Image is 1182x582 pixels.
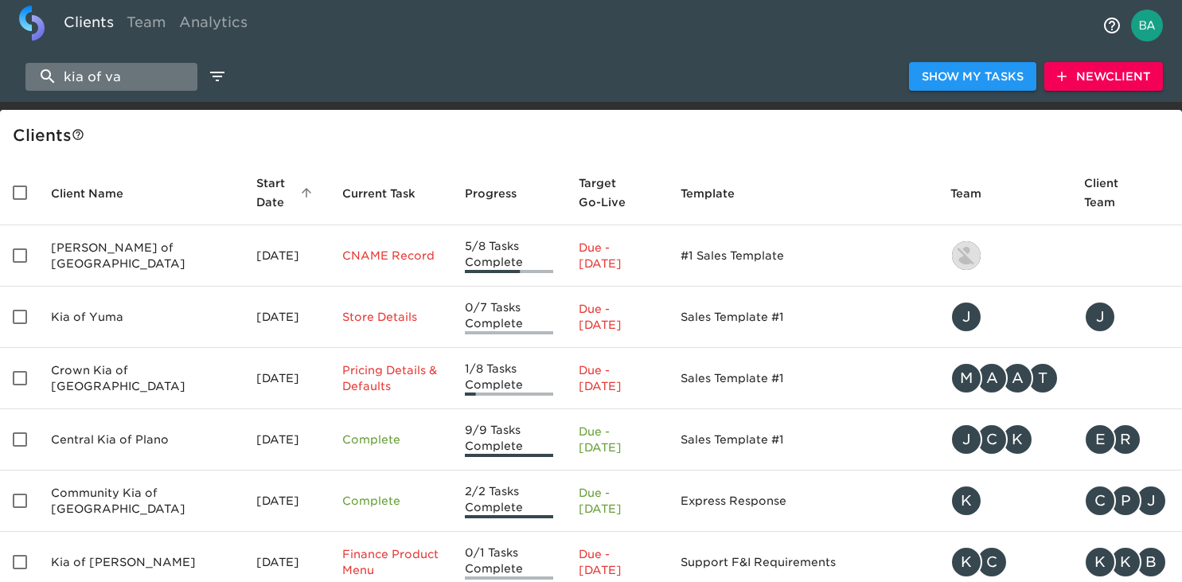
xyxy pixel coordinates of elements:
[1084,546,1116,578] div: K
[1084,424,1116,455] div: E
[244,409,330,471] td: [DATE]
[342,362,439,394] p: Pricing Details & Defaults
[204,63,231,90] button: edit
[38,348,244,409] td: Crown Kia of [GEOGRAPHIC_DATA]
[579,362,655,394] p: Due - [DATE]
[72,128,84,141] svg: This is a list of all of your clients and clients shared with you
[342,248,439,264] p: CNAME Record
[1084,485,1116,517] div: C
[452,287,566,348] td: 0/7 Tasks Complete
[668,409,938,471] td: Sales Template #1
[452,225,566,287] td: 5/8 Tasks Complete
[976,546,1008,578] div: C
[909,62,1036,92] button: Show My Tasks
[952,241,981,270] img: lowell@roadster.com
[1110,424,1141,455] div: R
[681,184,755,203] span: Template
[950,301,1059,333] div: justin.gervais@roadster.com
[1135,485,1167,517] div: J
[25,63,197,91] input: search
[38,409,244,471] td: Central Kia of Plano
[950,240,1059,271] div: lowell@roadster.com
[1110,485,1141,517] div: P
[1093,6,1131,45] button: notifications
[120,6,173,45] a: Team
[452,471,566,532] td: 2/2 Tasks Complete
[950,362,982,394] div: M
[950,424,982,455] div: J
[452,348,566,409] td: 1/8 Tasks Complete
[256,174,317,212] span: Start Date
[38,225,244,287] td: [PERSON_NAME] of [GEOGRAPHIC_DATA]
[244,348,330,409] td: [DATE]
[950,546,1059,578] div: kevin.dodt@roadster.com, cassie.campbell@roadster.com
[244,225,330,287] td: [DATE]
[922,67,1024,87] span: Show My Tasks
[668,225,938,287] td: #1 Sales Template
[579,301,655,333] p: Due - [DATE]
[579,174,655,212] span: Target Go-Live
[1084,424,1169,455] div: emaltos@centralkia.com, rrogers@centralkia.com
[19,6,45,41] img: logo
[38,287,244,348] td: Kia of Yuma
[1135,546,1167,578] div: B
[1044,62,1163,92] button: NewClient
[38,471,244,532] td: Community Kia of [GEOGRAPHIC_DATA]
[244,471,330,532] td: [DATE]
[1057,67,1150,87] span: New Client
[579,174,634,212] span: Calculated based on the start date and the duration of all Tasks contained in this Hub.
[579,485,655,517] p: Due - [DATE]
[452,409,566,471] td: 9/9 Tasks Complete
[1084,301,1116,333] div: J
[57,6,120,45] a: Clients
[342,309,439,325] p: Store Details
[13,123,1176,148] div: Client s
[342,432,439,447] p: Complete
[342,184,415,203] span: This is the next Task in this Hub that should be completed
[668,471,938,532] td: Express Response
[173,6,254,45] a: Analytics
[668,348,938,409] td: Sales Template #1
[1001,362,1033,394] div: A
[1084,301,1169,333] div: john.b@hyundaiofyuma.com
[1084,174,1169,212] span: Client Team
[1084,485,1169,517] div: cpeyton@autovest.com, pcounts@autovest.com, john@communityford.email
[950,301,982,333] div: J
[465,184,537,203] span: Progress
[1110,546,1141,578] div: K
[51,184,144,203] span: Client Name
[579,240,655,271] p: Due - [DATE]
[950,546,982,578] div: K
[950,184,1002,203] span: Team
[1131,10,1163,41] img: Profile
[950,362,1059,394] div: mike.crothers@roadster.com, alanna.norotsky@roadster.com, angelique.nurse@roadster.com, tracy@roa...
[976,362,1008,394] div: A
[976,424,1008,455] div: C
[579,424,655,455] p: Due - [DATE]
[950,485,1059,517] div: kevin.dodt@roadster.com
[342,493,439,509] p: Complete
[1084,546,1169,578] div: kenny@performancekia.com, kmcleod@kiaofeverett.com, bjacobsen@harnishautofamily.com
[342,184,436,203] span: Current Task
[950,485,982,517] div: K
[1027,362,1059,394] div: T
[579,546,655,578] p: Due - [DATE]
[244,287,330,348] td: [DATE]
[342,546,439,578] p: Finance Product Menu
[668,287,938,348] td: Sales Template #1
[950,424,1059,455] div: justin.gervais@roadster.com, courteney.stenberg@roadster.com, kevin.dodt@roadster.com
[1001,424,1033,455] div: K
